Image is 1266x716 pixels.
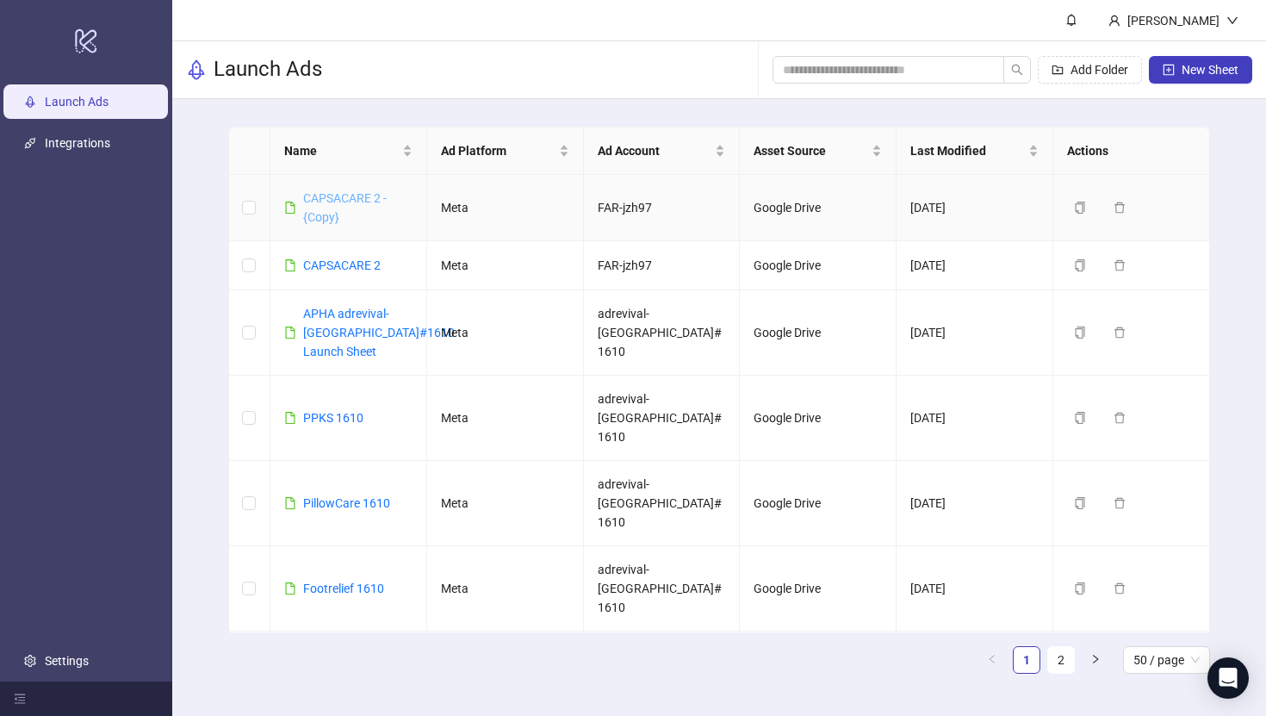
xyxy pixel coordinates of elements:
[754,141,868,160] span: Asset Source
[427,241,584,290] td: Meta
[303,307,455,358] a: APHA adrevival-[GEOGRAPHIC_DATA]#1610 Launch Sheet
[1053,128,1210,175] th: Actions
[1082,646,1109,674] li: Next Page
[427,376,584,461] td: Meta
[1052,64,1064,76] span: folder-add
[303,496,390,510] a: PillowCare 1610
[1114,497,1126,509] span: delete
[45,95,109,109] a: Launch Ads
[1149,56,1252,84] button: New Sheet
[427,632,584,681] td: Meta
[427,546,584,632] td: Meta
[584,290,741,376] td: adrevival-[GEOGRAPHIC_DATA]#1610
[987,654,997,664] span: left
[1074,202,1086,214] span: copy
[1226,15,1238,27] span: down
[284,327,296,339] span: file
[427,290,584,376] td: Meta
[584,546,741,632] td: adrevival-[GEOGRAPHIC_DATA]#1610
[740,175,897,241] td: Google Drive
[1074,582,1086,595] span: copy
[740,128,897,175] th: Asset Source
[1074,259,1086,271] span: copy
[584,376,741,461] td: adrevival-[GEOGRAPHIC_DATA]#1610
[740,290,897,376] td: Google Drive
[284,582,296,595] span: file
[584,461,741,546] td: adrevival-[GEOGRAPHIC_DATA]#1610
[1123,646,1210,674] div: Page Size
[740,632,897,681] td: Google Drive
[427,128,584,175] th: Ad Platform
[740,461,897,546] td: Google Drive
[1108,15,1120,27] span: user
[1090,654,1101,664] span: right
[897,461,1053,546] td: [DATE]
[1014,647,1039,673] a: 1
[270,128,427,175] th: Name
[1038,56,1142,84] button: Add Folder
[978,646,1006,674] li: Previous Page
[284,202,296,214] span: file
[1120,11,1226,30] div: [PERSON_NAME]
[1013,646,1040,674] li: 1
[45,136,110,150] a: Integrations
[1114,412,1126,424] span: delete
[740,546,897,632] td: Google Drive
[1082,646,1109,674] button: right
[186,59,207,80] span: rocket
[1074,412,1086,424] span: copy
[1207,657,1249,699] div: Open Intercom Messenger
[45,654,89,668] a: Settings
[897,632,1053,681] td: [DATE]
[427,461,584,546] td: Meta
[740,376,897,461] td: Google Drive
[427,175,584,241] td: Meta
[978,646,1006,674] button: left
[1047,646,1075,674] li: 2
[303,258,381,272] a: CAPSACARE 2
[284,141,399,160] span: Name
[1065,14,1077,26] span: bell
[584,175,741,241] td: FAR-jzh97
[584,128,741,175] th: Ad Account
[14,693,26,705] span: menu-fold
[1048,647,1074,673] a: 2
[897,175,1053,241] td: [DATE]
[584,632,741,681] td: FAR-jzh97
[1074,497,1086,509] span: copy
[584,241,741,290] td: FAR-jzh97
[1114,259,1126,271] span: delete
[441,141,555,160] span: Ad Platform
[897,546,1053,632] td: [DATE]
[897,290,1053,376] td: [DATE]
[1071,63,1128,77] span: Add Folder
[1182,63,1238,77] span: New Sheet
[897,376,1053,461] td: [DATE]
[214,56,322,84] h3: Launch Ads
[284,259,296,271] span: file
[910,141,1025,160] span: Last Modified
[303,411,363,425] a: PPKS 1610
[1114,582,1126,595] span: delete
[740,241,897,290] td: Google Drive
[1114,202,1126,214] span: delete
[1114,327,1126,339] span: delete
[598,141,712,160] span: Ad Account
[897,128,1053,175] th: Last Modified
[303,582,384,595] a: Footrelief 1610
[303,191,387,224] a: CAPSACARE 2 - {Copy}
[1011,64,1023,76] span: search
[1074,327,1086,339] span: copy
[284,412,296,424] span: file
[1133,647,1200,673] span: 50 / page
[284,497,296,509] span: file
[1163,64,1175,76] span: plus-square
[897,241,1053,290] td: [DATE]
